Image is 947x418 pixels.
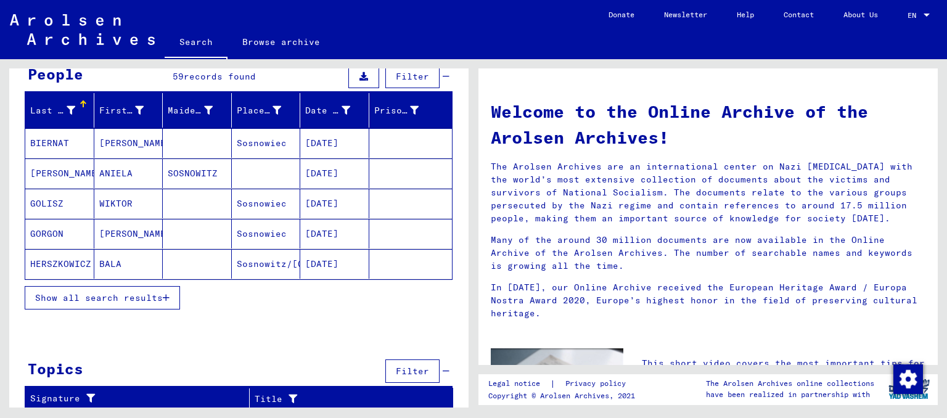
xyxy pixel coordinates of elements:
mat-cell: [DATE] [300,128,369,158]
p: Many of the around 30 million documents are now available in the Online Archive of the Arolsen Ar... [491,234,925,273]
span: Filter [396,71,429,82]
span: Show all search results [35,292,163,303]
div: Prisoner # [374,104,419,117]
span: records found [184,71,256,82]
p: The Arolsen Archives are an international center on Nazi [MEDICAL_DATA] with the world’s most ext... [491,160,925,225]
div: Last Name [30,104,75,117]
a: Search [165,27,228,59]
div: Prisoner # [374,100,438,120]
button: Filter [385,65,440,88]
mat-cell: [DATE] [300,219,369,248]
button: Filter [385,359,440,383]
mat-header-cell: Maiden Name [163,93,232,128]
div: Last Name [30,100,94,120]
mat-cell: [DATE] [300,249,369,279]
p: This short video covers the most important tips for searching the Online Archive. [642,357,925,383]
mat-cell: WIKTOR [94,189,163,218]
div: Topics [28,358,83,380]
div: First Name [99,100,163,120]
p: The Arolsen Archives online collections [706,378,874,389]
mat-cell: [PERSON_NAME] [94,128,163,158]
img: Arolsen_neg.svg [10,14,155,45]
mat-cell: GOLISZ [25,189,94,218]
mat-header-cell: Place of Birth [232,93,301,128]
p: In [DATE], our Online Archive received the European Heritage Award / Europa Nostra Award 2020, Eu... [491,281,925,320]
span: 59 [173,71,184,82]
h1: Welcome to the Online Archive of the Arolsen Archives! [491,99,925,150]
mat-cell: Sosnowiec [232,219,301,248]
div: Place of Birth [237,100,300,120]
mat-cell: GORGON [25,219,94,248]
p: have been realized in partnership with [706,389,874,400]
mat-cell: [DATE] [300,189,369,218]
span: Filter [396,366,429,377]
div: Title [255,393,422,406]
mat-cell: BIERNAT [25,128,94,158]
mat-cell: [DATE] [300,158,369,188]
mat-cell: [PERSON_NAME] [25,158,94,188]
mat-header-cell: Date of Birth [300,93,369,128]
div: Signature [30,389,249,409]
div: Maiden Name [168,100,231,120]
mat-cell: BALA [94,249,163,279]
div: People [28,63,83,85]
a: Legal notice [488,377,550,390]
img: Change consent [893,364,923,394]
div: Place of Birth [237,104,282,117]
mat-cell: ANIELA [94,158,163,188]
mat-cell: [PERSON_NAME] [94,219,163,248]
a: Browse archive [228,27,335,57]
mat-cell: Sosnowiec [232,128,301,158]
div: Signature [30,392,234,405]
div: First Name [99,104,144,117]
mat-cell: SOSNOWITZ [163,158,232,188]
a: Privacy policy [555,377,641,390]
mat-cell: HERSZKOWICZ [25,249,94,279]
div: Date of Birth [305,100,369,120]
div: Title [255,389,438,409]
p: Copyright © Arolsen Archives, 2021 [488,390,641,401]
button: Show all search results [25,286,180,309]
mat-cell: Sosnowitz/[GEOGRAPHIC_DATA] [232,249,301,279]
mat-cell: Sosnowiec [232,189,301,218]
div: Date of Birth [305,104,350,117]
span: EN [908,11,921,20]
div: | [488,377,641,390]
img: yv_logo.png [886,374,932,404]
mat-header-cell: Last Name [25,93,94,128]
mat-header-cell: Prisoner # [369,93,453,128]
div: Maiden Name [168,104,213,117]
mat-header-cell: First Name [94,93,163,128]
